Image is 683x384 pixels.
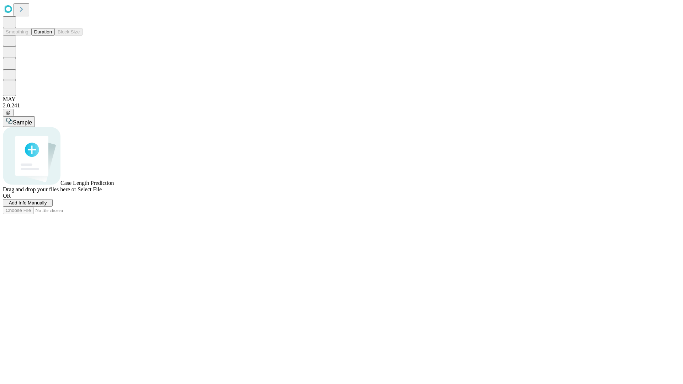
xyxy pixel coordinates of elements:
[3,116,35,127] button: Sample
[31,28,55,36] button: Duration
[6,110,11,115] span: @
[9,200,47,206] span: Add Info Manually
[3,102,680,109] div: 2.0.241
[3,193,11,199] span: OR
[13,119,32,126] span: Sample
[55,28,83,36] button: Block Size
[60,180,114,186] span: Case Length Prediction
[78,186,102,192] span: Select File
[3,109,14,116] button: @
[3,199,53,207] button: Add Info Manually
[3,186,76,192] span: Drag and drop your files here or
[3,28,31,36] button: Smoothing
[3,96,680,102] div: MAY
